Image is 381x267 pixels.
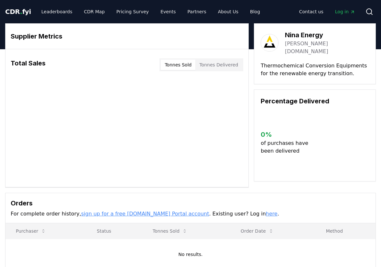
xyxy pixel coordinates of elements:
[294,6,329,17] a: Contact us
[261,34,278,52] img: Nina Energy-logo
[195,60,242,70] button: Tonnes Delivered
[285,30,369,40] h3: Nina Energy
[330,6,360,17] a: Log in
[235,225,279,238] button: Order Date
[11,210,370,218] p: For complete order history, . Existing user? Log in .
[285,40,369,55] a: [PERSON_NAME][DOMAIN_NAME]
[11,198,370,208] h3: Orders
[111,6,154,17] a: Pricing Survey
[11,58,46,71] h3: Total Sales
[294,6,360,17] nav: Main
[266,211,278,217] a: here
[261,96,369,106] h3: Percentage Delivered
[147,225,192,238] button: Tonnes Sold
[261,139,309,155] p: of purchases have been delivered
[81,211,209,217] a: sign up for a free [DOMAIN_NAME] Portal account
[182,6,212,17] a: Partners
[36,6,265,17] nav: Main
[5,8,31,16] span: CDR fyi
[261,130,309,139] h3: 0 %
[36,6,78,17] a: Leaderboards
[92,228,137,234] p: Status
[155,6,181,17] a: Events
[11,31,243,41] h3: Supplier Metrics
[161,60,195,70] button: Tonnes Sold
[245,6,265,17] a: Blog
[20,8,22,16] span: .
[213,6,244,17] a: About Us
[321,228,370,234] p: Method
[5,7,31,16] a: CDR.fyi
[261,62,369,77] p: Thermochemical Conversion Equipments for the renewable energy transition.
[79,6,110,17] a: CDR Map
[11,225,51,238] button: Purchaser
[335,8,355,15] span: Log in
